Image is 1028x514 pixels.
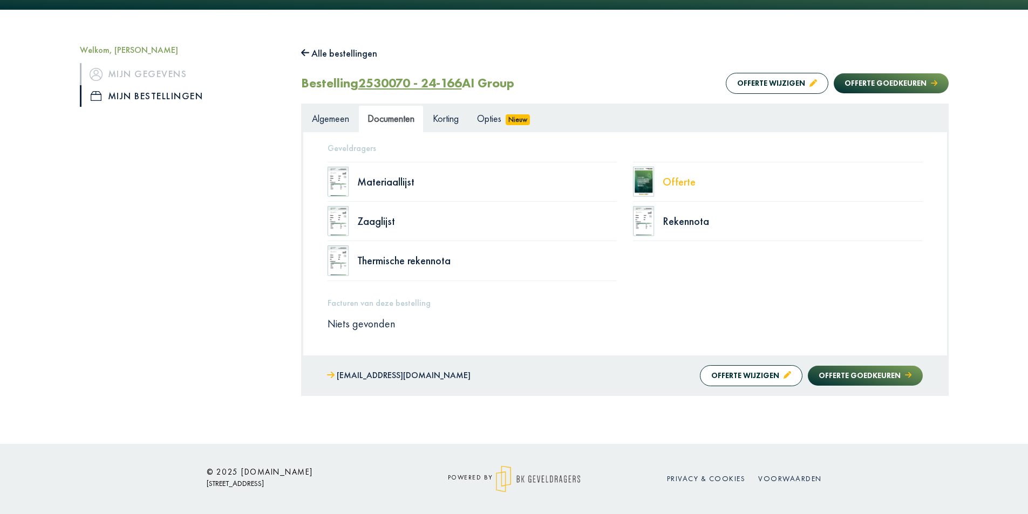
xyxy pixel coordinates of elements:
a: iconMijn gegevens [80,63,285,85]
div: Materiaallijst [357,176,617,187]
button: Offerte wijzigen [700,365,802,386]
p: [STREET_ADDRESS] [207,477,401,490]
button: Alle bestellingen [301,45,378,62]
span: Algemeen [312,112,349,125]
h5: Facturen van deze bestelling [328,298,923,308]
div: Zaaglijst [357,216,617,227]
img: doc [328,245,349,276]
button: Offerte goedkeuren [834,73,948,93]
div: Offerte [663,176,923,187]
img: logo [496,465,581,492]
img: doc [633,167,655,197]
img: doc [633,206,655,236]
div: powered by [417,465,611,492]
h2: Bestelling AI Group [301,76,514,91]
h5: Geveldragers [328,143,923,153]
img: icon [90,68,103,81]
tcxspan: Call 2530070 - 24-166 via 3CX [358,74,462,91]
div: Thermische rekennota [357,255,617,266]
span: Nieuw [506,114,530,125]
a: Privacy & cookies [667,474,746,483]
img: doc [328,206,349,236]
span: Documenten [367,112,414,125]
img: icon [91,91,101,101]
span: Opties [477,112,501,125]
div: Rekennota [663,216,923,227]
h6: © 2025 [DOMAIN_NAME] [207,467,401,477]
ul: Tabs [303,105,947,132]
img: doc [328,167,349,197]
button: Offerte goedkeuren [808,366,922,386]
a: [EMAIL_ADDRESS][DOMAIN_NAME] [327,368,471,383]
div: Niets gevonden [319,317,931,331]
button: Offerte wijzigen [726,73,828,94]
a: iconMijn bestellingen [80,85,285,107]
span: Korting [433,112,459,125]
a: Voorwaarden [758,474,822,483]
h5: Welkom, [PERSON_NAME] [80,45,285,55]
